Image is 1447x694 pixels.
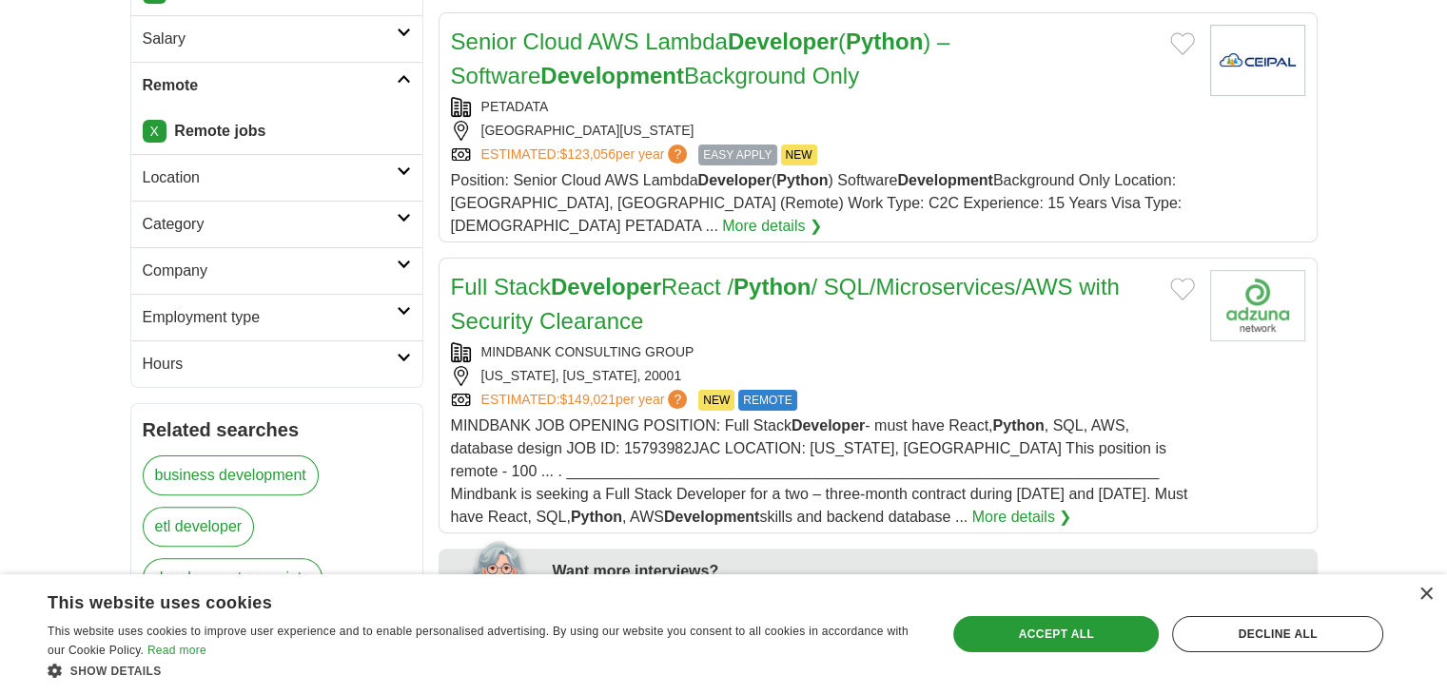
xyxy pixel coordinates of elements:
[48,625,909,657] span: This website uses cookies to improve user experience and to enable personalised advertising. By u...
[131,201,422,247] a: Category
[1170,278,1195,300] button: Add to favorite jobs
[451,121,1195,141] div: [GEOGRAPHIC_DATA][US_STATE]
[143,415,411,444] h2: Related searches
[781,145,817,165] span: NEW
[131,62,422,108] a: Remote
[451,342,1195,362] div: MINDBANK CONSULTING GROUP
[571,509,622,525] strong: Python
[147,644,206,657] a: Read more, opens a new window
[131,340,422,387] a: Hours
[668,145,687,164] span: ?
[451,274,1120,334] a: Full StackDeveloperReact /Python/ SQL/Microservices/AWS with Security Clearance
[70,665,162,678] span: Show details
[559,146,615,162] span: $123,056
[451,97,1195,117] div: PETADATA
[48,586,872,614] div: This website uses cookies
[174,123,265,139] strong: Remote jobs
[143,353,397,376] h2: Hours
[698,172,772,188] strong: Developer
[481,145,692,165] a: ESTIMATED:$123,056per year?
[792,417,865,434] strong: Developer
[131,154,422,201] a: Location
[664,509,759,525] strong: Development
[1418,588,1433,602] div: Close
[446,538,538,614] img: apply-iq-scientist.png
[143,260,397,282] h2: Company
[698,390,734,411] span: NEW
[143,306,397,329] h2: Employment type
[143,28,397,50] h2: Salary
[559,392,615,407] span: $149,021
[992,417,1044,434] strong: Python
[143,166,397,189] h2: Location
[143,74,397,97] h2: Remote
[698,145,776,165] span: EASY APPLY
[972,506,1072,529] a: More details ❯
[728,29,838,54] strong: Developer
[451,366,1195,386] div: [US_STATE], [US_STATE], 20001
[143,455,319,495] a: business development
[738,390,796,411] span: REMOTE
[143,507,255,547] a: etl developer
[553,560,1306,583] div: Want more interviews?
[451,172,1183,234] span: Position: Senior Cloud AWS Lambda ( ) Software Background Only Location: [GEOGRAPHIC_DATA], [GEOG...
[143,558,323,598] a: development associate
[131,15,422,62] a: Salary
[1210,270,1305,341] img: Company logo
[897,172,992,188] strong: Development
[481,390,692,411] a: ESTIMATED:$149,021per year?
[48,661,920,680] div: Show details
[551,274,661,299] strong: Developer
[953,616,1159,652] div: Accept all
[451,29,950,88] a: Senior Cloud AWS LambdaDeveloper(Python) – SoftwareDevelopmentBackground Only
[131,294,422,340] a: Employment type
[131,247,422,294] a: Company
[143,120,166,143] a: X
[143,213,397,236] h2: Category
[1210,25,1305,96] img: Company logo
[722,215,822,238] a: More details ❯
[776,172,828,188] strong: Python
[1172,616,1383,652] div: Decline all
[1170,32,1195,55] button: Add to favorite jobs
[733,274,811,299] strong: Python
[451,417,1188,525] span: MINDBANK JOB OPENING POSITION: Full Stack - must have React, , SQL, AWS, database design JOB ID: ...
[668,390,687,409] span: ?
[540,63,684,88] strong: Development
[846,29,923,54] strong: Python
